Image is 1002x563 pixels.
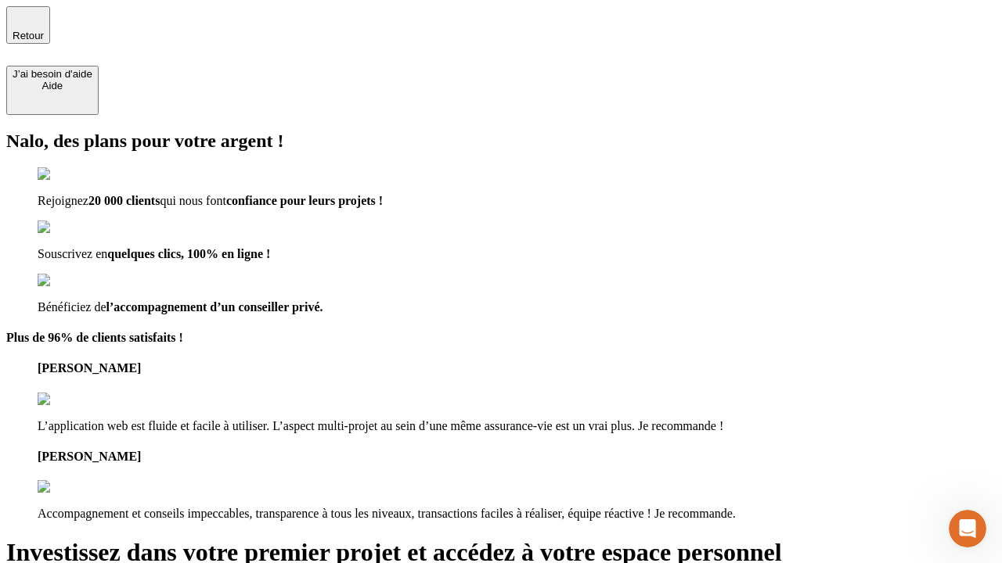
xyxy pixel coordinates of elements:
span: Souscrivez en [38,247,107,260]
img: checkmark [38,167,105,181]
iframe: Intercom live chat [949,510,986,547]
p: L’application web est fluide et facile à utiliser. L’aspect multi-projet au sein d’une même assur... [38,419,996,433]
div: J’ai besoin d'aide [13,68,92,80]
span: Rejoignez [38,194,88,207]
span: Retour [13,30,44,41]
div: Aide [13,80,92,91]
img: checkmark [38,221,105,235]
span: quelques clics, 100% en ligne ! [107,247,270,260]
span: Bénéficiez de [38,300,106,314]
h4: [PERSON_NAME] [38,361,996,375]
span: 20 000 clients [88,194,160,207]
h4: [PERSON_NAME] [38,450,996,464]
button: Retour [6,6,50,44]
span: qui nous font [160,194,225,207]
span: l’accompagnement d’un conseiller privé. [106,300,323,314]
span: confiance pour leurs projets ! [226,194,383,207]
img: reviews stars [38,393,115,407]
img: reviews stars [38,480,115,494]
h2: Nalo, des plans pour votre argent ! [6,131,996,152]
h4: Plus de 96% de clients satisfaits ! [6,331,996,345]
button: J’ai besoin d'aideAide [6,66,99,115]
img: checkmark [38,274,105,288]
p: Accompagnement et conseils impeccables, transparence à tous les niveaux, transactions faciles à r... [38,507,996,521]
